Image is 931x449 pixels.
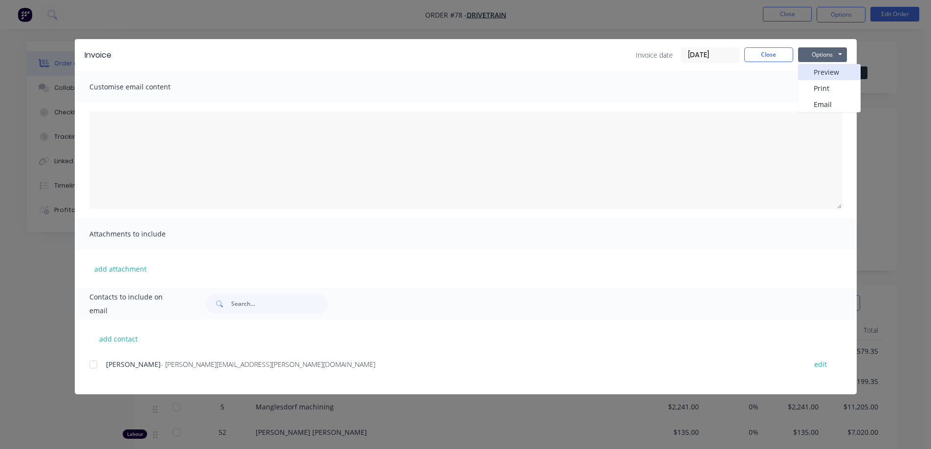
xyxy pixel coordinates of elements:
[798,96,861,112] button: Email
[744,47,793,62] button: Close
[89,80,197,94] span: Customise email content
[636,50,673,60] span: Invoice date
[89,290,182,318] span: Contacts to include on email
[106,360,161,369] span: [PERSON_NAME]
[798,64,861,80] button: Preview
[89,331,148,346] button: add contact
[808,358,833,371] button: edit
[89,227,197,241] span: Attachments to include
[89,261,152,276] button: add attachment
[798,47,847,62] button: Options
[161,360,375,369] span: - [PERSON_NAME][EMAIL_ADDRESS][PERSON_NAME][DOMAIN_NAME]
[798,80,861,96] button: Print
[231,294,328,314] input: Search...
[85,49,111,61] div: Invoice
